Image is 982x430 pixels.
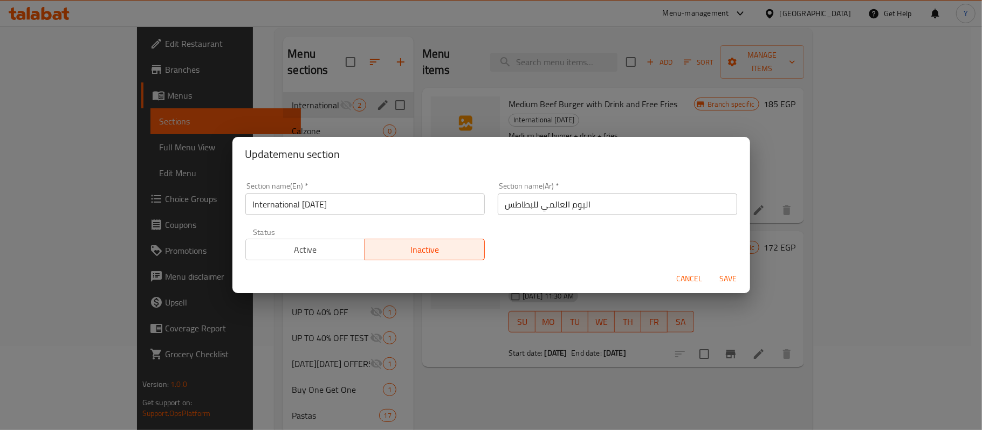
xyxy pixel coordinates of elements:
button: Inactive [365,239,485,260]
span: Inactive [369,242,480,258]
input: Please enter section name(en) [245,193,485,215]
button: Save [711,269,746,289]
button: Cancel [672,269,707,289]
span: Save [716,272,741,286]
input: Please enter section name(ar) [498,193,737,215]
span: Active [250,242,361,258]
button: Active [245,239,366,260]
span: Cancel [677,272,703,286]
h2: Update menu section [245,145,737,163]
